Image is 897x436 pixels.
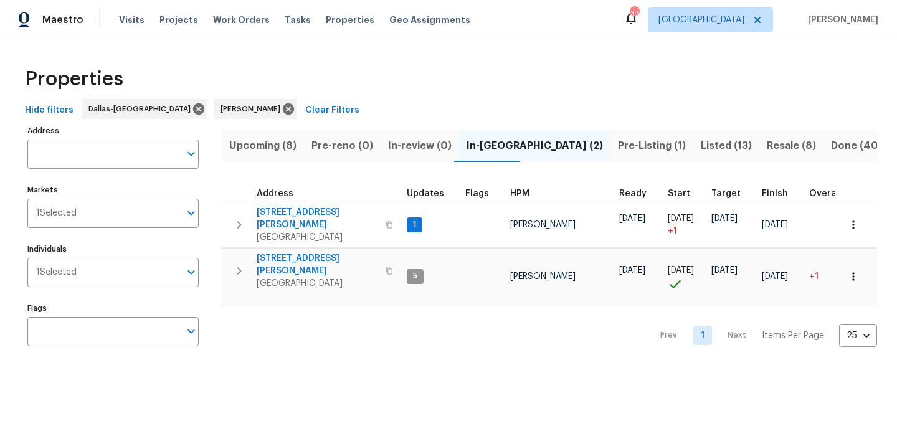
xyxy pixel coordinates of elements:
span: [STREET_ADDRESS][PERSON_NAME] [257,206,378,231]
span: Dallas-[GEOGRAPHIC_DATA] [88,103,196,115]
button: Hide filters [20,99,78,122]
td: 1 day(s) past target finish date [804,248,858,305]
span: Finish [762,189,788,198]
div: Days past target finish date [809,189,853,198]
div: Projected renovation finish date [762,189,799,198]
span: Maestro [42,14,83,26]
div: Actual renovation start date [668,189,701,198]
span: [DATE] [668,266,694,275]
span: Listed (13) [701,137,752,154]
span: Geo Assignments [389,14,470,26]
span: 1 Selected [36,267,77,278]
nav: Pagination Navigation [648,313,877,358]
td: Project started on time [663,248,706,305]
div: 25 [839,320,877,352]
span: Work Orders [213,14,270,26]
span: Overall [809,189,842,198]
button: Open [183,263,200,281]
td: Project started 1 days late [663,202,706,247]
span: [GEOGRAPHIC_DATA] [257,231,378,244]
button: Open [183,204,200,222]
span: Tasks [285,16,311,24]
span: Flags [465,189,489,198]
span: [DATE] [762,272,788,281]
span: Properties [326,14,374,26]
span: 5 [408,271,422,282]
label: Individuals [27,245,199,253]
span: [STREET_ADDRESS][PERSON_NAME] [257,252,378,277]
span: Done (408) [831,137,889,154]
div: [PERSON_NAME] [214,99,297,119]
span: In-[GEOGRAPHIC_DATA] (2) [467,137,603,154]
span: HPM [510,189,529,198]
span: Target [711,189,741,198]
span: Ready [619,189,647,198]
label: Flags [27,305,199,312]
div: Target renovation project end date [711,189,752,198]
span: 1 Selected [36,208,77,219]
span: Resale (8) [767,137,816,154]
span: 1 [408,219,421,230]
span: Hide filters [25,103,74,118]
div: Dallas-[GEOGRAPHIC_DATA] [82,99,207,119]
span: [DATE] [711,214,738,223]
span: [GEOGRAPHIC_DATA] [257,277,378,290]
p: Items Per Page [762,329,824,342]
span: [DATE] [619,214,645,223]
label: Markets [27,186,199,194]
button: Open [183,323,200,340]
span: In-review (0) [388,137,452,154]
span: Pre-Listing (1) [618,137,686,154]
span: [PERSON_NAME] [510,272,576,281]
span: Properties [25,73,123,85]
span: +1 [809,272,819,281]
span: [PERSON_NAME] [510,220,576,229]
span: [PERSON_NAME] [803,14,878,26]
span: [DATE] [619,266,645,275]
span: + 1 [668,225,677,237]
span: [PERSON_NAME] [221,103,285,115]
label: Address [27,127,199,135]
span: [DATE] [762,220,788,229]
span: Address [257,189,293,198]
span: Clear Filters [305,103,359,118]
span: [GEOGRAPHIC_DATA] [658,14,744,26]
button: Open [183,145,200,163]
button: Clear Filters [300,99,364,122]
div: Earliest renovation start date (first business day after COE or Checkout) [619,189,658,198]
span: Visits [119,14,145,26]
span: Projects [159,14,198,26]
span: Updates [407,189,444,198]
span: [DATE] [711,266,738,275]
div: 37 [630,7,638,20]
a: Goto page 1 [693,326,712,345]
span: [DATE] [668,214,694,223]
span: Pre-reno (0) [311,137,373,154]
span: Upcoming (8) [229,137,297,154]
span: Start [668,189,690,198]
